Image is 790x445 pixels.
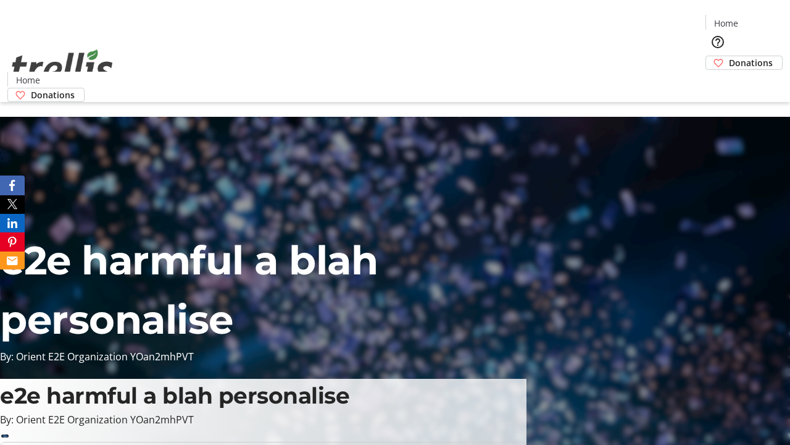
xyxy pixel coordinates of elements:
a: Donations [705,56,783,70]
a: Home [706,17,746,30]
button: Cart [705,70,730,95]
a: Home [8,74,48,87]
span: Home [16,74,40,87]
span: Donations [729,56,773,69]
button: Help [705,30,730,54]
img: Orient E2E Organization YOan2mhPVT's Logo [7,36,117,98]
span: Donations [31,88,75,101]
a: Donations [7,88,85,102]
span: Home [714,17,738,30]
